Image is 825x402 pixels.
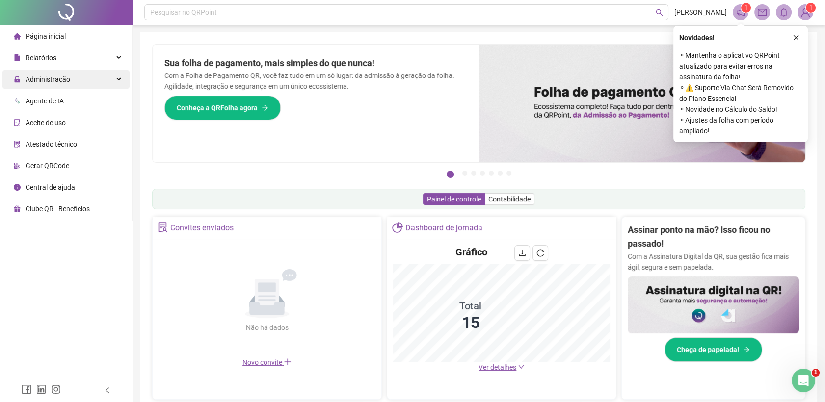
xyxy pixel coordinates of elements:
span: ⚬ Novidade no Cálculo do Saldo! [679,104,802,115]
span: Novo convite [242,358,292,366]
span: notification [736,8,745,17]
span: Novidades ! [679,32,715,43]
span: 1 [809,4,813,11]
span: Conheça a QRFolha agora [177,102,258,113]
h4: Gráfico [455,245,487,259]
span: info-circle [14,184,21,191]
span: Contabilidade [488,195,531,203]
span: Ver detalhes [479,363,516,371]
span: [PERSON_NAME] [674,7,727,18]
span: download [518,249,526,257]
sup: 1 [741,3,751,13]
span: Relatórios [26,54,56,62]
p: Com a Assinatura Digital da QR, sua gestão fica mais ágil, segura e sem papelada. [628,251,799,273]
span: search [656,9,663,16]
span: lock [14,76,21,83]
span: Gerar QRCode [26,162,69,170]
span: solution [14,141,21,148]
h2: Sua folha de pagamento, mais simples do que nunca! [164,56,467,70]
span: Clube QR - Beneficios [26,205,90,213]
div: Não há dados [222,322,312,333]
span: plus [284,358,292,366]
span: arrow-right [262,104,268,111]
a: Ver detalhes down [479,363,525,371]
span: Painel de controle [427,195,481,203]
div: Dashboard de jornada [405,220,482,236]
span: solution [158,222,168,232]
img: 81079 [798,5,813,20]
span: left [104,387,111,394]
span: ⚬ Ajustes da folha com período ampliado! [679,115,802,136]
span: down [518,363,525,370]
span: pie-chart [392,222,402,232]
div: Convites enviados [170,220,234,236]
span: instagram [51,384,61,394]
sup: Atualize o seu contato no menu Meus Dados [806,3,816,13]
span: Agente de IA [26,97,64,105]
span: facebook [22,384,31,394]
button: 1 [447,171,454,178]
span: arrow-right [743,346,750,353]
p: Com a Folha de Pagamento QR, você faz tudo em um só lugar: da admissão à geração da folha. Agilid... [164,70,467,92]
button: Chega de papelada! [665,337,762,362]
button: 2 [462,171,467,176]
span: qrcode [14,162,21,169]
span: reload [536,249,544,257]
button: 3 [471,171,476,176]
span: linkedin [36,384,46,394]
span: Aceite de uso [26,119,66,126]
button: 6 [498,171,503,176]
span: Página inicial [26,32,66,40]
span: Atestado técnico [26,140,77,148]
button: Conheça a QRFolha agora [164,96,281,120]
span: Administração [26,75,70,83]
span: close [793,34,799,41]
span: mail [758,8,767,17]
button: 5 [489,171,494,176]
img: banner%2F8d14a306-6205-4263-8e5b-06e9a85ad873.png [479,45,805,162]
button: 4 [480,171,485,176]
span: bell [779,8,788,17]
h2: Assinar ponto na mão? Isso ficou no passado! [628,223,799,251]
span: ⚬ Mantenha o aplicativo QRPoint atualizado para evitar erros na assinatura da folha! [679,50,802,82]
span: file [14,54,21,61]
span: 1 [812,369,820,377]
iframe: Intercom live chat [792,369,815,392]
span: 1 [745,4,748,11]
span: gift [14,205,21,212]
span: Central de ajuda [26,183,75,191]
span: home [14,33,21,40]
span: Chega de papelada! [677,344,739,355]
span: audit [14,119,21,126]
span: ⚬ ⚠️ Suporte Via Chat Será Removido do Plano Essencial [679,82,802,104]
button: 7 [506,171,511,176]
img: banner%2F02c71560-61a6-44d4-94b9-c8ab97240462.png [628,276,799,333]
